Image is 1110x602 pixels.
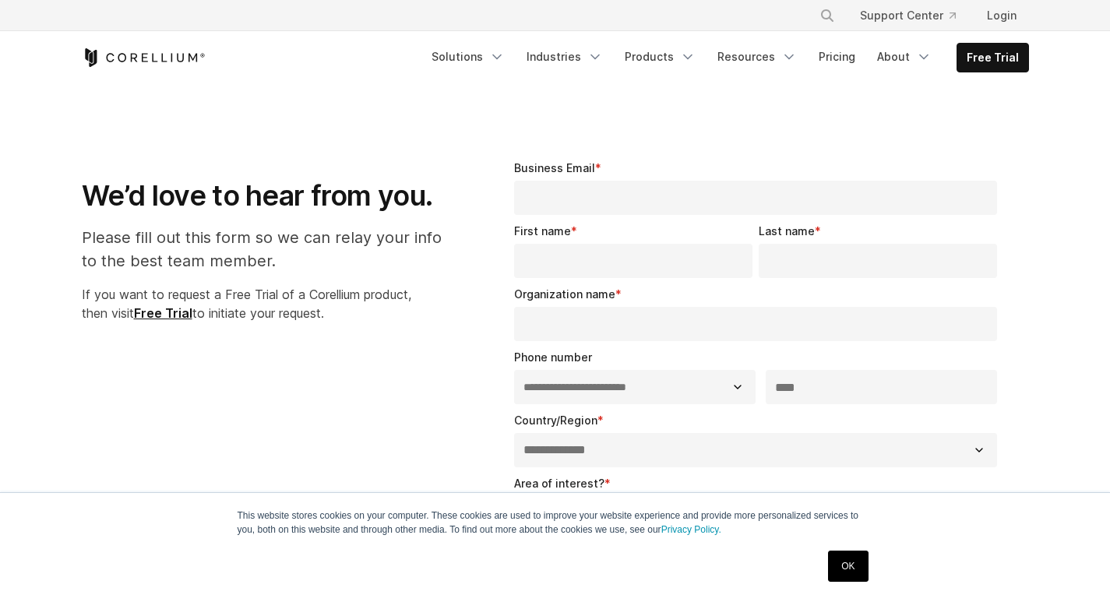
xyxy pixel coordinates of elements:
a: Privacy Policy. [661,524,721,535]
span: Last name [759,224,815,238]
span: Area of interest? [514,477,604,490]
a: Resources [708,43,806,71]
a: Industries [517,43,612,71]
div: Navigation Menu [801,2,1029,30]
a: About [868,43,941,71]
span: Phone number [514,350,592,364]
a: Login [974,2,1029,30]
a: Corellium Home [82,48,206,67]
button: Search [813,2,841,30]
span: Business Email [514,161,595,174]
p: Please fill out this form so we can relay your info to the best team member. [82,226,458,273]
h1: We’d love to hear from you. [82,178,458,213]
a: Solutions [422,43,514,71]
span: Organization name [514,287,615,301]
span: Country/Region [514,414,597,427]
a: Free Trial [134,305,192,321]
span: First name [514,224,571,238]
a: OK [828,551,868,582]
a: Products [615,43,705,71]
p: This website stores cookies on your computer. These cookies are used to improve your website expe... [238,509,873,537]
div: Navigation Menu [422,43,1029,72]
a: Pricing [809,43,865,71]
p: If you want to request a Free Trial of a Corellium product, then visit to initiate your request. [82,285,458,322]
a: Support Center [847,2,968,30]
a: Free Trial [957,44,1028,72]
